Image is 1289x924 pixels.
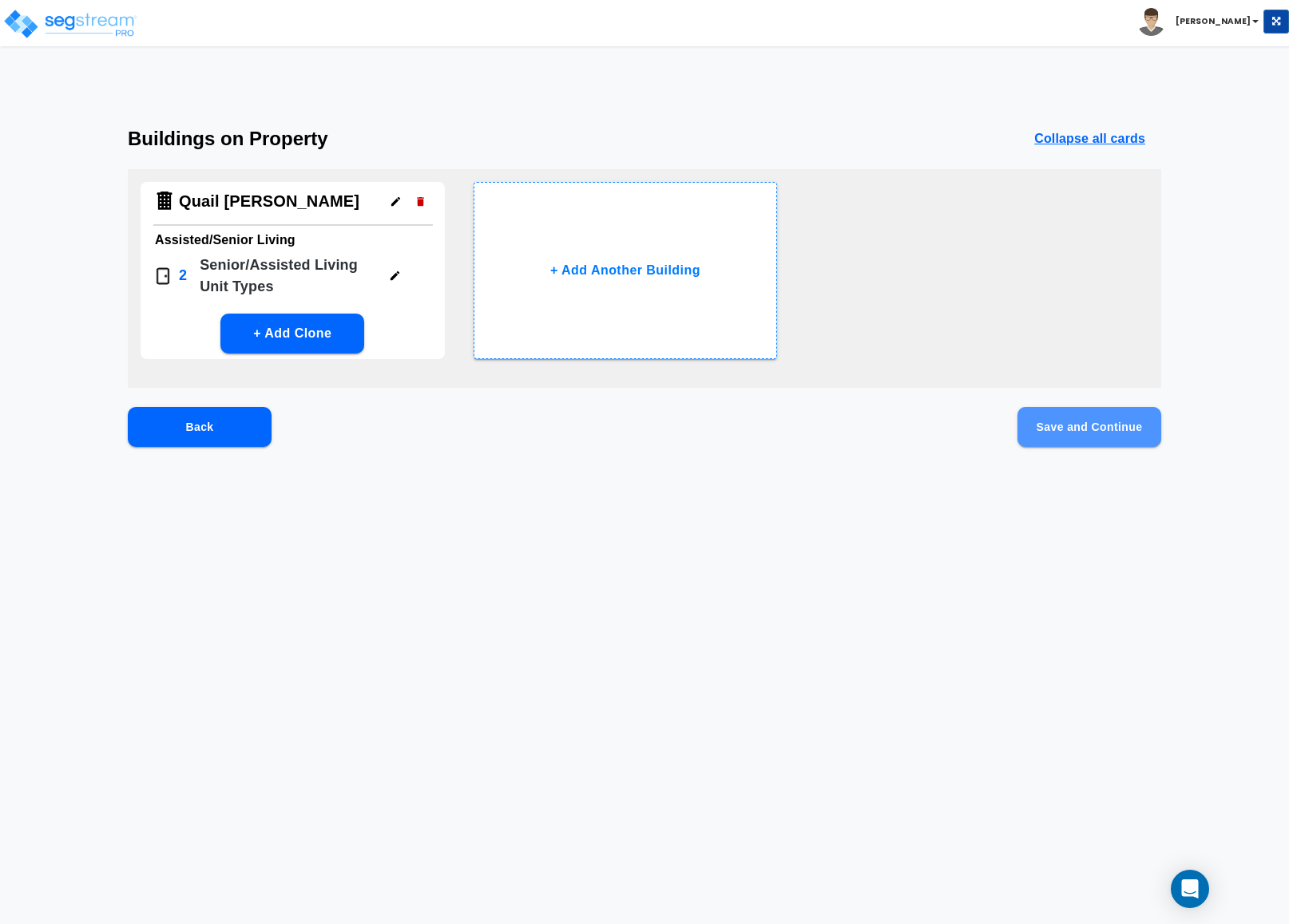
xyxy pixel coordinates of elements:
button: Save and Continue [1017,407,1161,447]
img: Building Icon [153,190,176,212]
div: Open Intercom Messenger [1171,870,1209,908]
p: Collapse all cards [1034,129,1145,148]
button: + Add Clone [220,314,364,353]
p: 2 [179,265,187,286]
h3: Buildings on Property [128,128,328,150]
img: Door Icon [153,267,173,286]
b: [PERSON_NAME] [1176,15,1251,27]
p: Senior/Assisted Living Unit Type s [200,255,376,298]
button: + Add Another Building [474,182,778,359]
button: Back [128,407,272,447]
img: logo_pro_r.png [2,8,138,40]
h6: Assisted/Senior Living [155,229,430,251]
img: avatar.png [1137,8,1165,36]
h4: Quail [PERSON_NAME] [179,192,359,211]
